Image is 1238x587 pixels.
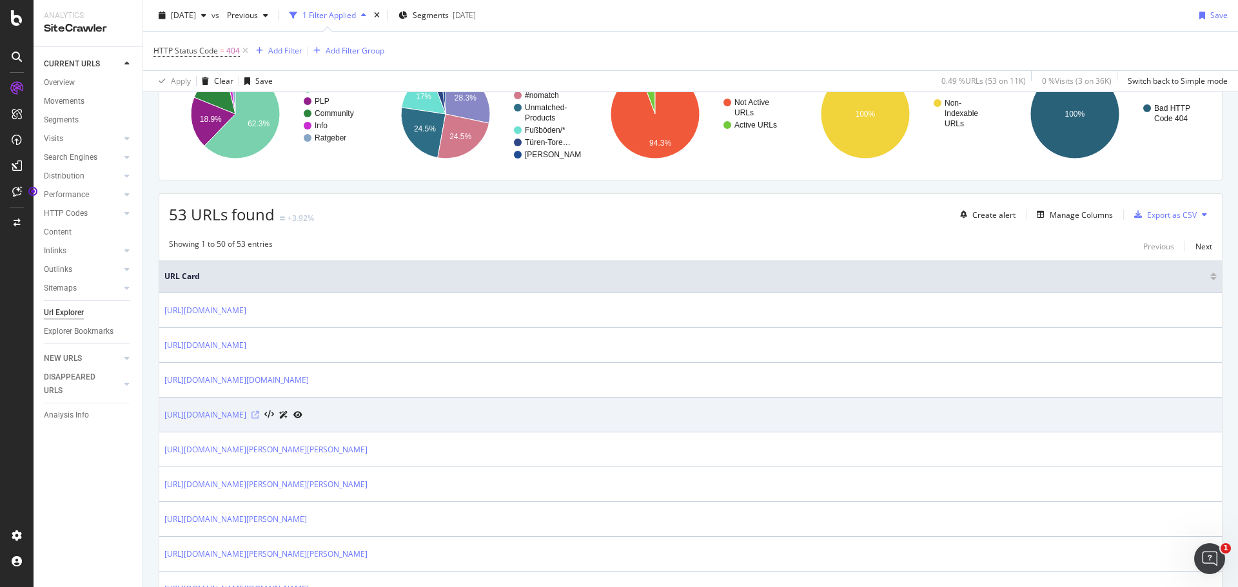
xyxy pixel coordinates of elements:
text: Ratgeber [315,133,346,142]
img: Equal [280,217,285,220]
text: Code 404 [1154,114,1188,123]
div: NEW URLS [44,352,82,365]
button: View HTML Source [264,410,274,419]
a: [URL][DOMAIN_NAME][PERSON_NAME][PERSON_NAME] [164,443,368,456]
button: Add Filter [251,43,302,59]
text: Products [525,113,555,122]
span: Previous [222,10,258,21]
text: Not Active [734,98,769,107]
span: Segments [413,10,449,21]
a: [URL][DOMAIN_NAME][PERSON_NAME] [164,513,307,526]
span: 404 [226,42,240,60]
text: 62.3% [248,119,270,128]
a: Segments [44,113,133,127]
text: 24.5% [449,132,471,141]
div: Add Filter [268,45,302,56]
a: Analysis Info [44,409,133,422]
text: 17% [416,92,431,101]
text: 100% [855,110,875,119]
div: Sitemaps [44,282,77,295]
text: Türen-Tore… [525,138,571,147]
span: 1 [1221,543,1231,553]
text: Indexable [945,109,978,118]
div: Segments [44,113,79,127]
button: Add Filter Group [308,43,384,59]
div: Analysis Info [44,409,89,422]
button: Segments[DATE] [393,5,481,26]
div: DISAPPEARED URLS [44,370,109,398]
a: NEW URLS [44,352,121,365]
a: Inlinks [44,244,121,258]
a: AI Url Details [279,408,288,421]
div: Overview [44,76,75,90]
div: Outlinks [44,263,72,276]
button: Next [1195,238,1212,254]
div: Manage Columns [1050,209,1113,220]
div: Previous [1143,241,1174,252]
a: HTTP Codes [44,207,121,220]
text: PLP [315,97,329,106]
a: Visits [44,132,121,146]
a: [URL][DOMAIN_NAME] [164,304,246,317]
div: HTTP Codes [44,207,88,220]
span: vs [211,10,222,21]
div: Save [255,75,273,86]
div: +3.92% [288,213,314,224]
div: Create alert [972,209,1016,220]
div: Search Engines [44,151,97,164]
div: Performance [44,188,89,202]
a: [URL][DOMAIN_NAME][PERSON_NAME][PERSON_NAME] [164,478,368,491]
a: DISAPPEARED URLS [44,370,121,398]
button: Save [239,71,273,91]
svg: A chart. [799,58,1001,170]
span: HTTP Status Code [153,45,218,56]
div: Showing 1 to 50 of 53 entries [169,238,273,254]
svg: A chart. [379,58,581,170]
div: times [371,9,382,22]
div: 0.49 % URLs ( 53 on 11K ) [941,75,1026,86]
div: Content [44,226,72,239]
div: Visits [44,132,63,146]
a: [URL][DOMAIN_NAME][DOMAIN_NAME] [164,374,309,387]
text: URLs [734,108,754,117]
svg: A chart. [1008,58,1210,170]
a: URL Inspection [293,408,302,421]
button: Apply [153,71,191,91]
div: Inlinks [44,244,66,258]
text: Non- [945,99,961,108]
text: Bad HTTP [1154,104,1190,113]
div: A chart. [589,58,791,170]
text: 100% [1065,110,1085,119]
text: PDP [315,84,331,93]
svg: A chart. [169,58,371,170]
text: Fußböden/* [525,126,565,135]
a: Overview [44,76,133,90]
div: CURRENT URLS [44,57,100,71]
a: Sitemaps [44,282,121,295]
a: Explorer Bookmarks [44,325,133,338]
a: Content [44,226,133,239]
span: 53 URLs found [169,204,275,225]
div: 0 % Visits ( 3 on 36K ) [1042,75,1112,86]
button: Create alert [955,204,1016,225]
a: [URL][DOMAIN_NAME] [164,409,246,421]
button: Export as CSV [1129,204,1197,225]
div: [DATE] [453,10,476,21]
div: Tooltip anchor [27,186,39,197]
button: 1 Filter Applied [284,5,371,26]
iframe: Intercom live chat [1194,543,1225,574]
span: = [220,45,224,56]
a: Url Explorer [44,306,133,320]
text: 18.9% [200,115,222,124]
div: Switch back to Simple mode [1128,75,1228,86]
div: SiteCrawler [44,21,132,36]
div: Next [1195,241,1212,252]
text: [PERSON_NAME] [525,150,589,159]
button: Manage Columns [1032,207,1113,222]
div: Export as CSV [1147,209,1197,220]
a: Outlinks [44,263,121,276]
